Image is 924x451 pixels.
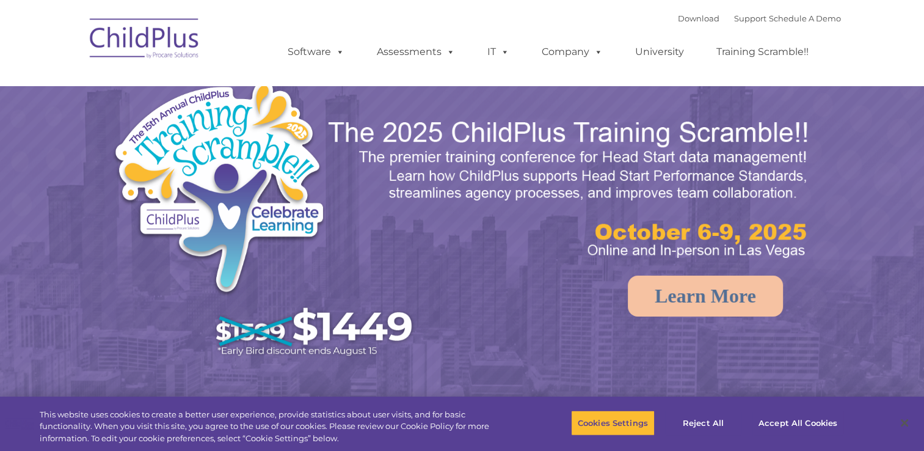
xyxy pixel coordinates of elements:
[678,13,841,23] font: |
[84,10,206,71] img: ChildPlus by Procare Solutions
[678,13,719,23] a: Download
[529,40,615,64] a: Company
[628,276,783,317] a: Learn More
[752,410,844,436] button: Accept All Cookies
[475,40,522,64] a: IT
[365,40,467,64] a: Assessments
[40,409,508,445] div: This website uses cookies to create a better user experience, provide statistics about user visit...
[623,40,696,64] a: University
[571,410,655,436] button: Cookies Settings
[769,13,841,23] a: Schedule A Demo
[275,40,357,64] a: Software
[704,40,821,64] a: Training Scramble!!
[734,13,766,23] a: Support
[891,409,918,436] button: Close
[665,410,741,436] button: Reject All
